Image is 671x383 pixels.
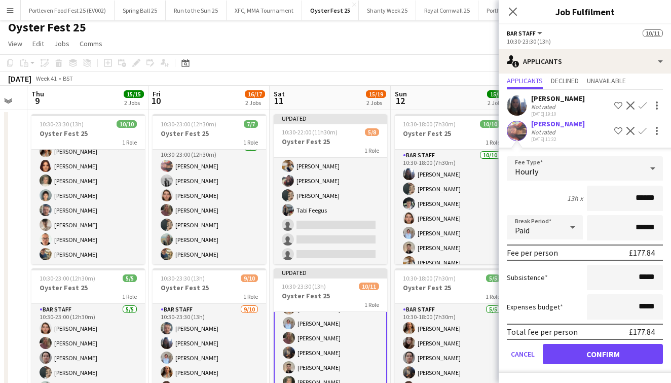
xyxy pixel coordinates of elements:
span: Applicants [507,77,543,84]
span: 16/17 [245,90,265,98]
app-job-card: Updated10:30-22:00 (11h30m)5/8Oyster Fest 251 RoleBar Staff2A5/810:30-22:00 (11h30m)[PERSON_NAME]... [274,114,387,264]
span: 5/5 [123,274,137,282]
div: Not rated [531,103,557,111]
h3: Oyster Fest 25 [153,129,266,138]
span: Jobs [54,39,69,48]
button: Bar Staff [507,29,544,37]
span: Fri [153,89,161,98]
label: Expenses budget [507,302,563,311]
div: £177.84 [629,248,655,258]
button: Oyster Fest 25 [302,1,359,20]
button: Portleven Food Fest 25 (EV002) [21,1,115,20]
app-card-role: Bar Staff2A5/810:30-22:00 (11h30m)[PERSON_NAME][PERSON_NAME][PERSON_NAME][PERSON_NAME]Tabi Feegus [274,127,387,264]
span: 1 Role [122,293,137,300]
div: £177.84 [629,327,655,337]
span: 5/5 [486,274,500,282]
div: 10:30-23:30 (13h) [507,38,663,45]
h3: Oyster Fest 25 [274,291,387,300]
app-card-role: [PERSON_NAME][PERSON_NAME][PERSON_NAME][PERSON_NAME][PERSON_NAME][PERSON_NAME][PERSON_NAME][PERSO... [31,97,145,264]
span: Sat [274,89,285,98]
div: 2 Jobs [124,99,143,107]
span: 10/10 [117,120,137,128]
button: Run to the Sun 25 [166,1,227,20]
span: 15/15 [487,90,507,98]
span: 11 [272,95,285,107]
span: Thu [31,89,44,98]
label: Subsistence [507,273,548,282]
span: Paid [515,225,530,235]
div: Total fee per person [507,327,578,337]
div: 2 Jobs [245,99,265,107]
span: 1 Role [122,138,137,146]
span: 1 Role [486,138,500,146]
div: 13h x [567,194,583,203]
h3: Job Fulfilment [499,5,671,18]
div: Not rated [531,128,557,136]
span: 10:30-22:00 (11h30m) [282,128,338,136]
button: Shanty Week 25 [359,1,416,20]
span: 7/7 [244,120,258,128]
span: 10:30-23:30 (13h) [40,120,84,128]
span: 5/8 [365,128,379,136]
div: Updated [274,114,387,122]
h3: Oyster Fest 25 [153,283,266,292]
span: Comms [80,39,102,48]
span: 1 Role [243,138,258,146]
div: BST [63,75,73,82]
div: Updated [274,268,387,276]
h3: Oyster Fest 25 [31,283,145,292]
app-card-role: Bar Staff7/710:30-23:00 (12h30m)[PERSON_NAME][PERSON_NAME][PERSON_NAME][PERSON_NAME][PERSON_NAME]... [153,142,266,264]
span: Bar Staff [507,29,536,37]
button: XFC, MMA Tournament [227,1,302,20]
div: [PERSON_NAME] [531,119,585,128]
app-job-card: 10:30-18:00 (7h30m)10/10Oyster Fest 251 RoleBar Staff10/1010:30-18:00 (7h30m)[PERSON_NAME][PERSON... [395,114,508,264]
div: [DATE] 19:10 [531,111,585,117]
div: 2 Jobs [488,99,507,107]
h3: Oyster Fest 25 [395,129,508,138]
span: 10/10 [480,120,500,128]
span: 12 [393,95,407,107]
h1: Oyster Fest 25 [8,20,86,35]
button: Spring Ball 25 [115,1,166,20]
div: Fee per person [507,248,558,258]
span: Edit [32,39,44,48]
h3: Oyster Fest 25 [274,137,387,146]
div: [DATE] 11:32 [531,136,585,143]
span: 10:30-23:00 (12h30m) [161,120,216,128]
app-job-card: 10:30-23:00 (12h30m)7/7Oyster Fest 251 RoleBar Staff7/710:30-23:00 (12h30m)[PERSON_NAME][PERSON_N... [153,114,266,264]
button: Confirm [543,344,663,364]
span: 1 Role [364,147,379,154]
span: Declined [551,77,579,84]
h3: Oyster Fest 25 [395,283,508,292]
div: 2 Jobs [366,99,386,107]
span: 10/11 [643,29,663,37]
span: View [8,39,22,48]
span: 1 Role [486,293,500,300]
span: 10 [151,95,161,107]
div: Applicants [499,49,671,74]
h3: Oyster Fest 25 [31,129,145,138]
span: Hourly [515,166,538,177]
span: 15/19 [366,90,386,98]
app-card-role: Bar Staff10/1010:30-18:00 (7h30m)[PERSON_NAME][PERSON_NAME][PERSON_NAME][PERSON_NAME][PERSON_NAME... [395,150,508,317]
button: Porthleven Food Festival 2024 [478,1,571,20]
span: Sun [395,89,407,98]
span: 10:30-18:00 (7h30m) [403,120,456,128]
span: 1 Role [243,293,258,300]
button: Cancel [507,344,539,364]
span: 10:30-23:30 (13h) [161,274,205,282]
span: Unavailable [587,77,626,84]
app-job-card: 10:30-23:30 (13h)10/10Oyster Fest 251 Role[PERSON_NAME][PERSON_NAME][PERSON_NAME][PERSON_NAME][PE... [31,114,145,264]
span: 9 [30,95,44,107]
span: 1 Role [364,301,379,308]
a: Jobs [50,37,73,50]
div: [PERSON_NAME] [531,94,585,103]
span: 15/15 [124,90,144,98]
div: [DATE] [8,74,31,84]
span: 9/10 [241,274,258,282]
span: 10:30-23:30 (13h) [282,283,326,290]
